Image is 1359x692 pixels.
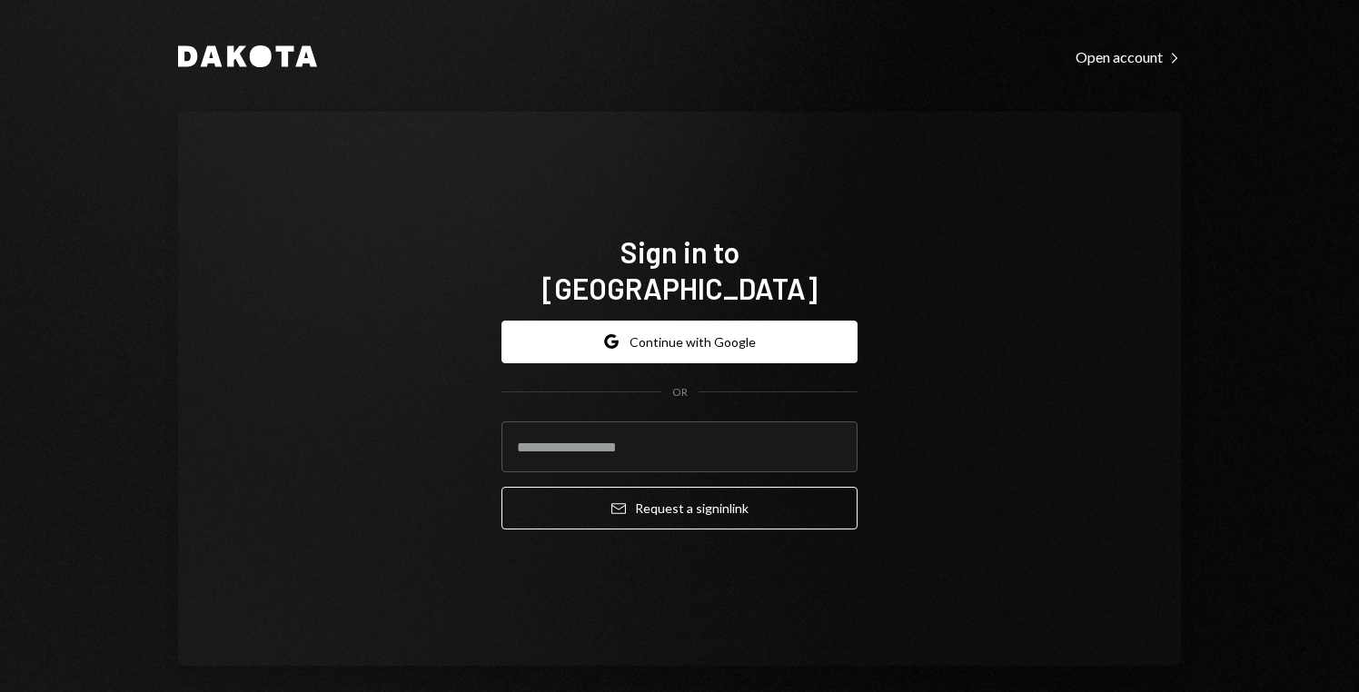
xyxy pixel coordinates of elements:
h1: Sign in to [GEOGRAPHIC_DATA] [501,233,858,306]
button: Request a signinlink [501,487,858,529]
div: OR [672,385,688,400]
a: Open account [1076,46,1181,66]
button: Continue with Google [501,321,858,363]
div: Open account [1076,48,1181,66]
